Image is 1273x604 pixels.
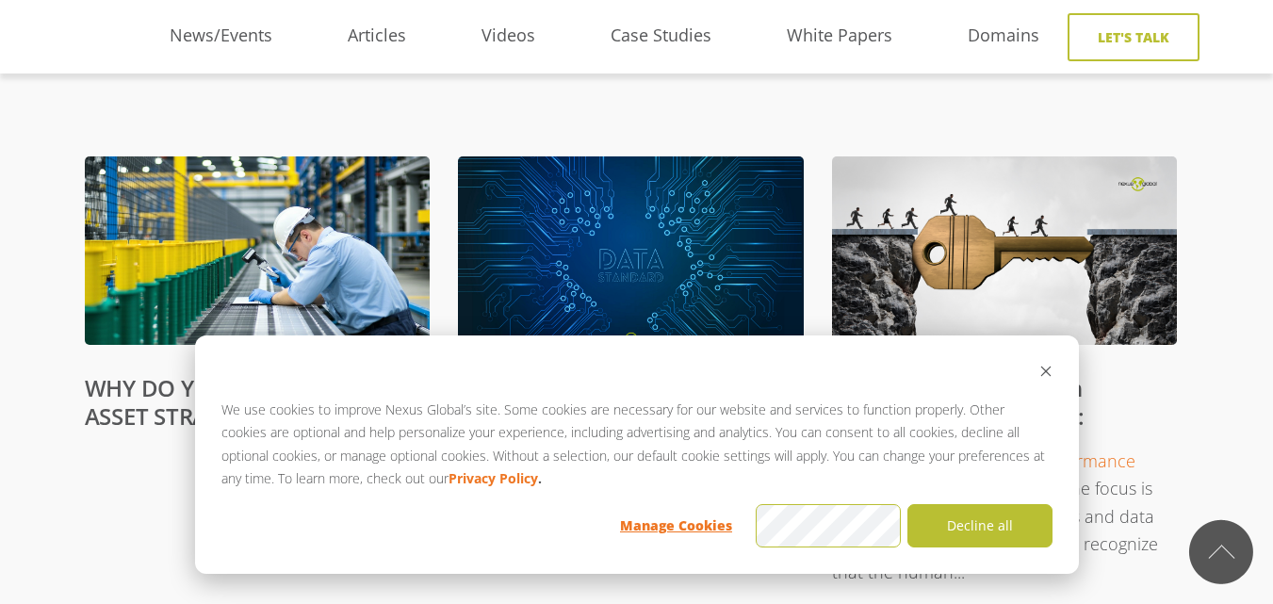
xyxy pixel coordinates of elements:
[85,156,431,354] img: WHY DO YOU NEED GOOD ASSET STRATEGIES?
[832,449,1158,583] span: When discussing the , the focus is often on technological solutions and data analytics. However, ...
[195,335,1079,574] div: Cookie banner
[310,22,444,50] a: Articles
[132,22,310,50] a: News/Events
[221,399,1053,491] p: We use cookies to improve Nexus Global’s site. Some cookies are necessary for our website and ser...
[1068,13,1200,61] a: Let's Talk
[1039,362,1053,385] button: Dismiss cookie banner
[749,22,930,50] a: White Papers
[832,156,1178,351] img: People as the Key to an Effective APM Program:
[573,22,749,50] a: Case Studies
[930,22,1077,50] a: Domains
[449,467,538,491] a: Privacy Policy
[458,156,804,351] img: Implementing an Asset Management Data Standard (AMDS)
[444,22,573,50] a: Videos
[538,467,542,491] strong: .
[85,372,366,432] a: WHY DO YOU NEED GOOD ASSET STRATEGIES?
[604,504,749,547] button: Manage Cookies
[756,504,901,547] button: Accept all
[907,504,1053,547] button: Decline all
